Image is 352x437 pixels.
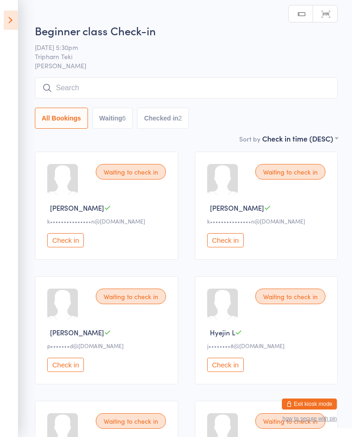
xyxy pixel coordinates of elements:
div: 2 [178,115,182,122]
div: Waiting to check in [96,289,166,304]
div: k•••••••••••••••n@[DOMAIN_NAME] [207,217,329,225]
button: Check in [207,358,244,372]
span: [PERSON_NAME] [35,61,338,70]
button: Check in [47,358,84,372]
div: k•••••••••••••••n@[DOMAIN_NAME] [47,217,169,225]
div: Waiting to check in [96,413,166,429]
div: Waiting to check in [96,164,166,180]
div: Waiting to check in [255,413,325,429]
div: Check in time (DESC) [262,133,338,143]
div: Waiting to check in [255,164,325,180]
button: All Bookings [35,108,88,129]
button: Checked in2 [137,108,189,129]
span: [PERSON_NAME] [50,328,104,337]
div: 6 [122,115,126,122]
div: Waiting to check in [255,289,325,304]
button: Check in [47,233,84,247]
span: Hyejin L [210,328,235,337]
span: Tripharn Teki [35,52,324,61]
button: Waiting6 [93,108,133,129]
label: Sort by [239,134,260,143]
input: Search [35,77,338,98]
span: [PERSON_NAME] [210,203,264,213]
div: j••••••••8@[DOMAIN_NAME] [207,342,329,350]
button: how to secure with pin [282,415,337,422]
div: p•••••••d@[DOMAIN_NAME] [47,342,169,350]
span: [DATE] 5:30pm [35,43,324,52]
span: [PERSON_NAME] [50,203,104,213]
button: Exit kiosk mode [282,399,337,410]
button: Check in [207,233,244,247]
h2: Beginner class Check-in [35,23,338,38]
